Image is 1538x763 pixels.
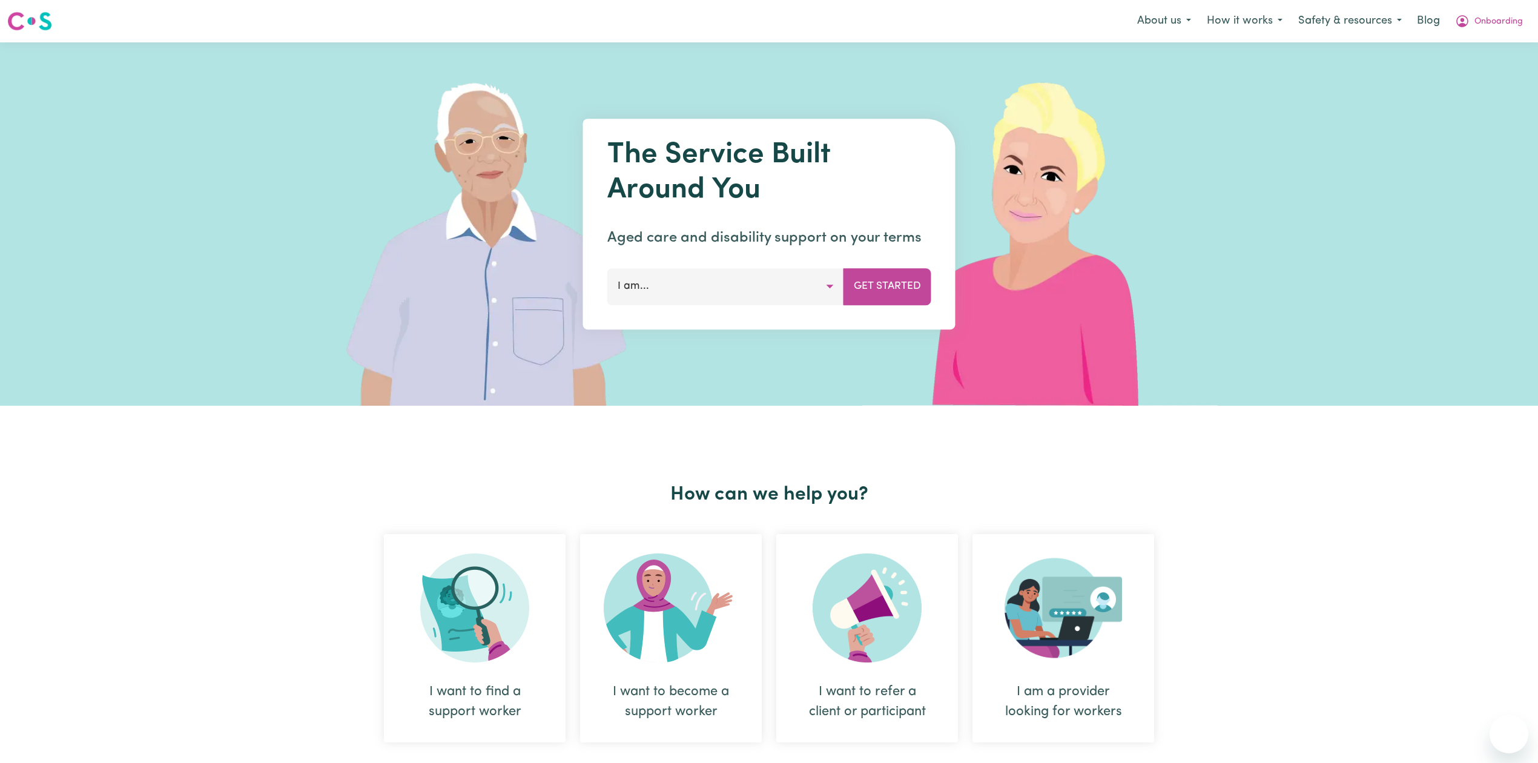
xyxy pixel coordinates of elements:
div: I want to become a support worker [609,682,733,722]
div: I want to find a support worker [413,682,536,722]
button: My Account [1447,8,1531,34]
img: Search [420,553,529,662]
div: I want to refer a client or participant [805,682,929,722]
img: Become Worker [604,553,738,662]
h1: The Service Built Around You [607,138,931,208]
div: I want to refer a client or participant [776,534,958,742]
a: Blog [1410,8,1447,35]
iframe: Button to launch messaging window [1490,715,1528,753]
img: Careseekers logo [7,10,52,32]
button: About us [1129,8,1199,34]
span: Onboarding [1474,15,1523,28]
img: Provider [1005,553,1122,662]
button: Safety & resources [1290,8,1410,34]
div: I want to find a support worker [384,534,566,742]
img: Refer [813,553,922,662]
h2: How can we help you? [377,483,1161,506]
button: Get Started [843,268,931,305]
div: I am a provider looking for workers [972,534,1154,742]
button: How it works [1199,8,1290,34]
div: I want to become a support worker [580,534,762,742]
div: I am a provider looking for workers [1002,682,1125,722]
p: Aged care and disability support on your terms [607,227,931,249]
button: I am... [607,268,844,305]
a: Careseekers logo [7,7,52,35]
